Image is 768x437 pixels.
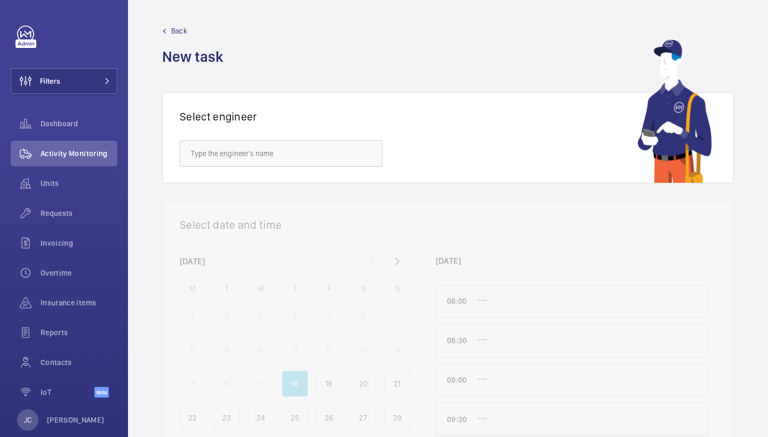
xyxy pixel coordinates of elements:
span: Contacts [41,357,117,368]
h1: New task [162,47,230,67]
span: Activity Monitoring [41,148,117,159]
span: Insurance items [41,297,117,308]
img: mechanic using app [637,39,712,183]
span: Dashboard [41,118,117,129]
span: Units [41,178,117,189]
button: Filters [11,68,117,94]
span: Back [171,26,187,36]
span: Overtime [41,268,117,278]
input: Type the engineer's name [180,140,382,167]
span: Requests [41,208,117,218]
p: JC [24,415,31,425]
span: IoT [41,387,94,398]
p: [PERSON_NAME] [47,415,105,425]
span: Reports [41,327,117,338]
span: Filters [40,76,60,86]
h1: Select engineer [180,110,257,123]
span: Beta [94,387,109,398]
span: Invoicing [41,238,117,248]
